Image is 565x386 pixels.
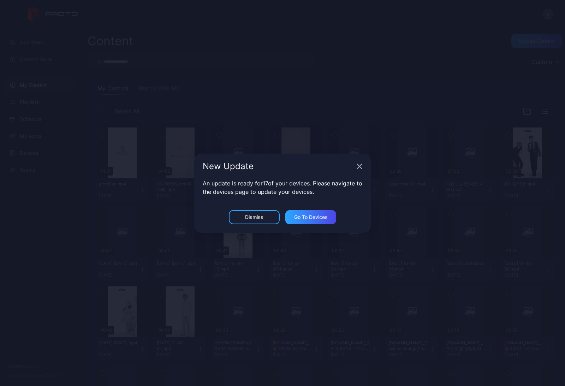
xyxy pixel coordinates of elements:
[203,179,362,196] p: An update is ready for 17 of your devices. Please navigate to the devices page to update your dev...
[229,210,280,224] button: Dismiss
[285,210,336,224] button: Go to devices
[245,214,263,220] div: Dismiss
[203,162,354,171] div: New Update
[294,214,328,220] div: Go to devices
